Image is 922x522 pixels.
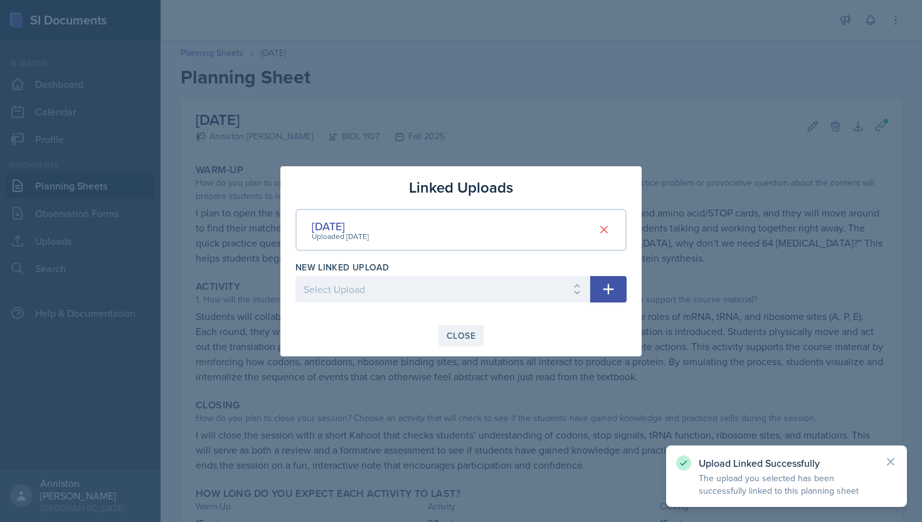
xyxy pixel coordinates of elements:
div: Uploaded [DATE] [312,231,369,242]
p: The upload you selected has been successfully linked to this planning sheet [699,472,874,497]
p: Upload Linked Successfully [699,457,874,469]
button: Close [438,325,484,346]
h3: Linked Uploads [409,176,513,199]
div: Close [447,331,475,341]
div: [DATE] [312,218,369,235]
label: New Linked Upload [295,261,389,274]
